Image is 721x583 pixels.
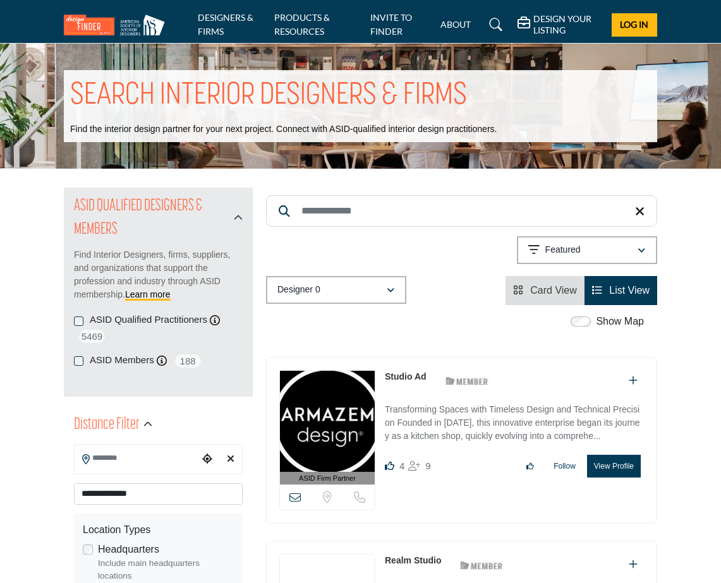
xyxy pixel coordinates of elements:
[198,12,253,37] a: DESIGNERS & FIRMS
[506,276,585,305] li: Card View
[477,15,511,35] a: Search
[408,459,430,474] div: Followers
[513,285,577,296] a: View Card
[74,356,83,366] input: ASID Members checkbox
[74,414,140,436] h2: Distance Filter
[385,461,394,471] i: Likes
[399,460,404,471] span: 4
[174,353,202,369] span: 188
[78,328,106,344] span: 5469
[585,276,657,305] li: List View
[98,542,159,557] label: Headquarters
[620,19,648,30] span: Log In
[385,403,644,445] p: Transforming Spaces with Timeless Design and Technical Precision Founded in [DATE], this innovati...
[518,13,602,36] div: DESIGN YOUR LISTING
[517,236,657,264] button: Featured
[385,370,427,383] p: Studio Ad
[385,555,441,565] a: Realm Studio
[596,314,644,329] label: Show Map
[266,276,406,304] button: Designer 0
[370,12,412,37] a: INVITE TO FINDER
[587,455,641,478] button: View Profile
[83,522,234,538] div: Location Types
[385,554,441,567] p: Realm Studio
[518,455,542,477] button: Like listing
[125,289,171,299] a: Learn more
[629,375,638,386] a: Add To List
[385,371,427,382] a: Studio Ad
[299,473,356,484] span: ASID Firm Partner
[439,373,495,389] img: ASID Members Badge Icon
[75,446,199,471] input: Search Location
[385,395,644,445] a: Transforming Spaces with Timeless Design and Technical Precision Founded in [DATE], this innovati...
[612,13,657,37] button: Log In
[74,195,230,241] h2: ASID QUALIFIED DESIGNERS & MEMBERS
[98,557,234,583] div: Include main headquarters locations
[90,313,207,327] label: ASID Qualified Practitioners
[199,446,216,473] div: Choose your current location
[530,285,577,296] span: Card View
[74,483,243,505] select: Select options
[266,195,657,227] input: Search Keyword
[592,285,650,296] a: View List
[545,455,584,477] button: Follow
[280,371,375,485] a: ASID Firm Partner
[64,15,171,35] img: Site Logo
[280,371,375,472] img: Studio Ad
[533,13,602,36] h5: DESIGN YOUR LISTING
[222,446,239,473] div: Clear search location
[609,285,650,296] span: List View
[425,460,430,471] span: 9
[440,19,471,30] a: ABOUT
[74,316,83,326] input: ASID Qualified Practitioners checkbox
[74,248,243,301] p: Find Interior Designers, firms, suppliers, and organizations that support the profession and indu...
[70,76,467,116] h1: SEARCH INTERIOR DESIGNERS & FIRMS
[453,557,510,573] img: ASID Members Badge Icon
[274,12,330,37] a: PRODUCTS & RESOURCES
[90,353,154,368] label: ASID Members
[70,123,497,136] p: Find the interior design partner for your next project. Connect with ASID-qualified interior desi...
[629,559,638,570] a: Add To List
[277,284,320,296] p: Designer 0
[545,244,581,256] p: Featured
